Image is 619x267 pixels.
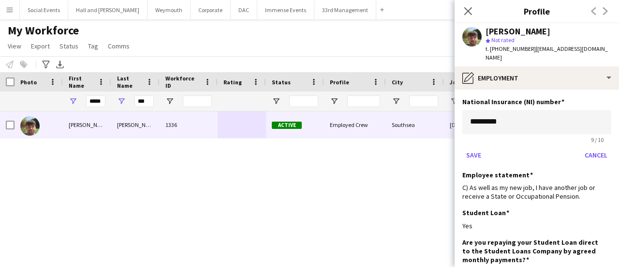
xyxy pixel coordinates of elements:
[272,79,291,86] span: Status
[68,0,147,19] button: Hall and [PERSON_NAME]
[289,95,318,107] input: Status Filter Input
[583,136,611,143] span: 9 / 10
[69,75,94,89] span: First Name
[462,147,485,163] button: Save
[63,111,111,138] div: [PERSON_NAME]
[450,79,469,86] span: Joined
[409,95,438,107] input: City Filter Input
[40,59,52,70] app-action-btn: Advanced filters
[160,111,218,138] div: 1336
[462,208,509,217] h3: Student Loan
[86,95,105,107] input: First Name Filter Input
[257,0,314,19] button: Immense Events
[330,97,339,106] button: Open Filter Menu
[165,97,174,106] button: Open Filter Menu
[486,45,608,61] span: | [EMAIL_ADDRESS][DOMAIN_NAME]
[20,116,40,136] img: James Carrington
[111,111,160,138] div: [PERSON_NAME]
[108,42,130,50] span: Comms
[455,66,619,90] div: Employment
[165,75,200,89] span: Workforce ID
[462,171,533,179] h3: Employee statement
[486,27,550,36] div: [PERSON_NAME]
[147,0,191,19] button: Weymouth
[20,0,68,19] button: Social Events
[8,23,79,38] span: My Workforce
[59,42,78,50] span: Status
[20,79,37,86] span: Photo
[272,97,280,106] button: Open Filter Menu
[462,97,564,106] h3: National Insurance (NI) number
[314,0,376,19] button: 33rd Management
[8,42,21,50] span: View
[231,0,257,19] button: DAC
[330,79,349,86] span: Profile
[69,97,77,106] button: Open Filter Menu
[455,5,619,17] h3: Profile
[88,42,98,50] span: Tag
[272,122,302,129] span: Active
[104,40,133,52] a: Comms
[444,111,502,138] div: [DATE]
[386,111,444,138] div: Southsea
[117,97,126,106] button: Open Filter Menu
[4,40,25,52] a: View
[392,97,400,106] button: Open Filter Menu
[462,183,611,201] div: C) As well as my new job, I have another job or receive a State or Occupational Pension.
[27,40,54,52] a: Export
[223,79,242,86] span: Rating
[117,75,142,89] span: Last Name
[54,59,66,70] app-action-btn: Export XLSX
[392,79,403,86] span: City
[486,45,536,52] span: t. [PHONE_NUMBER]
[84,40,102,52] a: Tag
[462,238,604,265] h3: Are you repaying your Student Loan direct to the Student Loans Company by agreed monthly payments?
[581,147,611,163] button: Cancel
[31,42,50,50] span: Export
[462,221,611,230] div: Yes
[183,95,212,107] input: Workforce ID Filter Input
[324,111,386,138] div: Employed Crew
[450,97,458,106] button: Open Filter Menu
[191,0,231,19] button: Corporate
[491,36,515,44] span: Not rated
[56,40,82,52] a: Status
[134,95,154,107] input: Last Name Filter Input
[347,95,380,107] input: Profile Filter Input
